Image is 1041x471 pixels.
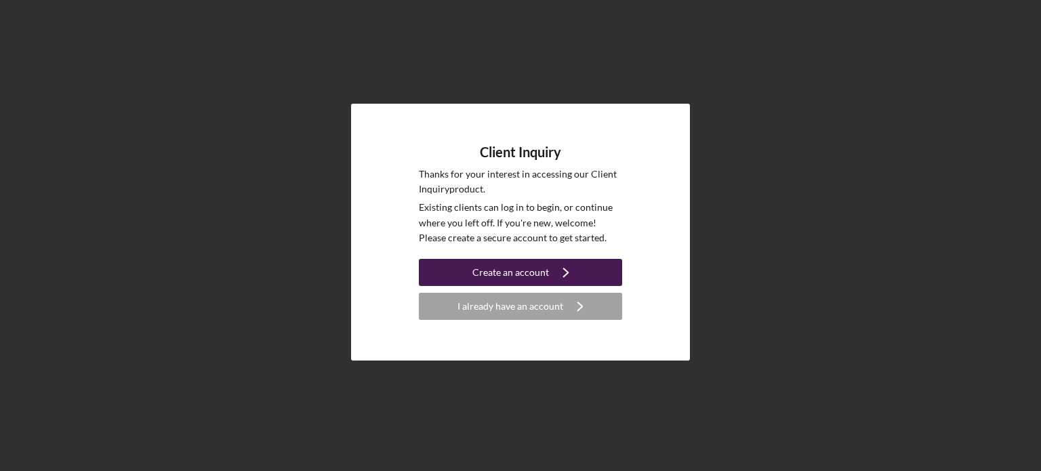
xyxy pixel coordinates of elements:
div: I already have an account [457,293,563,320]
h4: Client Inquiry [480,144,561,160]
p: Thanks for your interest in accessing our Client Inquiry product. [419,167,622,197]
button: I already have an account [419,293,622,320]
div: Create an account [472,259,549,286]
button: Create an account [419,259,622,286]
p: Existing clients can log in to begin, or continue where you left off. If you're new, welcome! Ple... [419,200,622,245]
a: Create an account [419,259,622,289]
